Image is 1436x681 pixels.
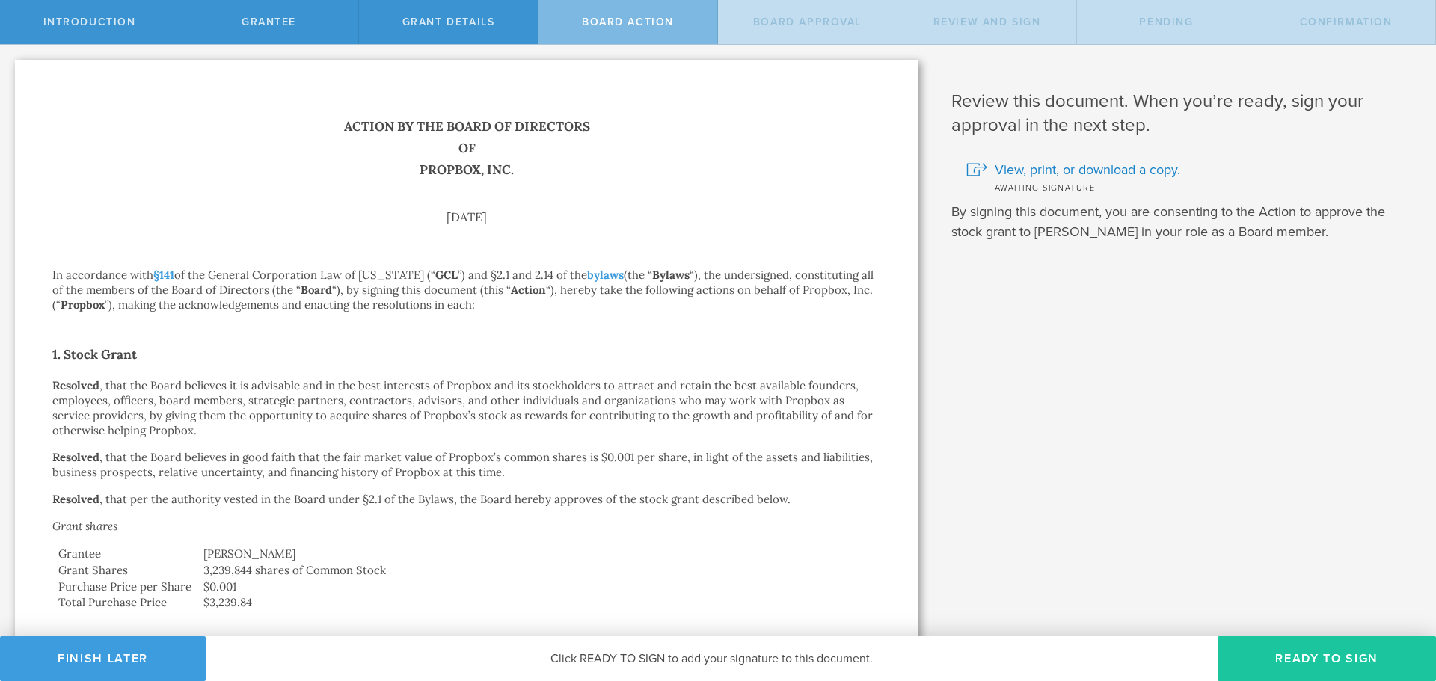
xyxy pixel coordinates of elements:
p: By signing this document, you are consenting to the Action to approve the stock grant to [PERSON_... [951,202,1414,242]
span: Pending [1139,16,1193,28]
td: Grantee [52,546,197,562]
span: View, print, or download a copy. [995,160,1180,179]
strong: Resolved [52,378,99,392]
strong: Bylaws [652,268,690,282]
span: Grant Details [402,16,495,28]
span: Grantee [242,16,296,28]
strong: Resolved [52,492,99,506]
td: Grant Shares [52,562,197,579]
span: Board Approval [753,16,862,28]
em: Grant shares [52,519,117,533]
div: Awaiting signature [966,179,1414,194]
h1: Review this document. When you’re ready, sign your approval in the next step. [951,90,1414,138]
h1: Action by the Board of Directors of Propbox, Inc. [52,116,881,181]
span: Click READY TO SIGN to add your signature to this document. [550,651,873,666]
span: Introduction [43,16,136,28]
td: 3,239,844 shares of Common Stock [197,562,881,579]
td: $3,239.84 [197,594,881,611]
h2: 1. Stock Grant [52,342,881,366]
p: , that the Board believes in good faith that the fair market value of Propbox’s common shares is ... [52,450,881,480]
a: bylaws [587,268,624,282]
div: [DATE] [52,211,881,223]
strong: Action [511,283,546,297]
span: Confirmation [1300,16,1393,28]
strong: Board [301,283,332,297]
strong: GCL [435,268,458,282]
p: , that the Board believes it is advisable and in the best interests of Propbox and its stockholde... [52,378,881,438]
span: Board Action [582,16,674,28]
p: , that per the authority vested in the Board under §2.1 of the Bylaws, the Board hereby approves ... [52,492,881,507]
td: Purchase Price per Share [52,579,197,595]
strong: Propbox [61,298,105,312]
strong: Resolved [52,450,99,464]
iframe: Chat Widget [1361,564,1436,636]
td: Total Purchase Price [52,594,197,611]
span: Review and Sign [933,16,1041,28]
p: In accordance with of the General Corporation Law of [US_STATE] (“ ”) and §2.1 and 2.14 of the (t... [52,268,881,312]
td: [PERSON_NAME] [197,546,881,562]
a: §141 [153,268,174,282]
td: $0.001 [197,579,881,595]
button: Ready to Sign [1218,636,1436,681]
